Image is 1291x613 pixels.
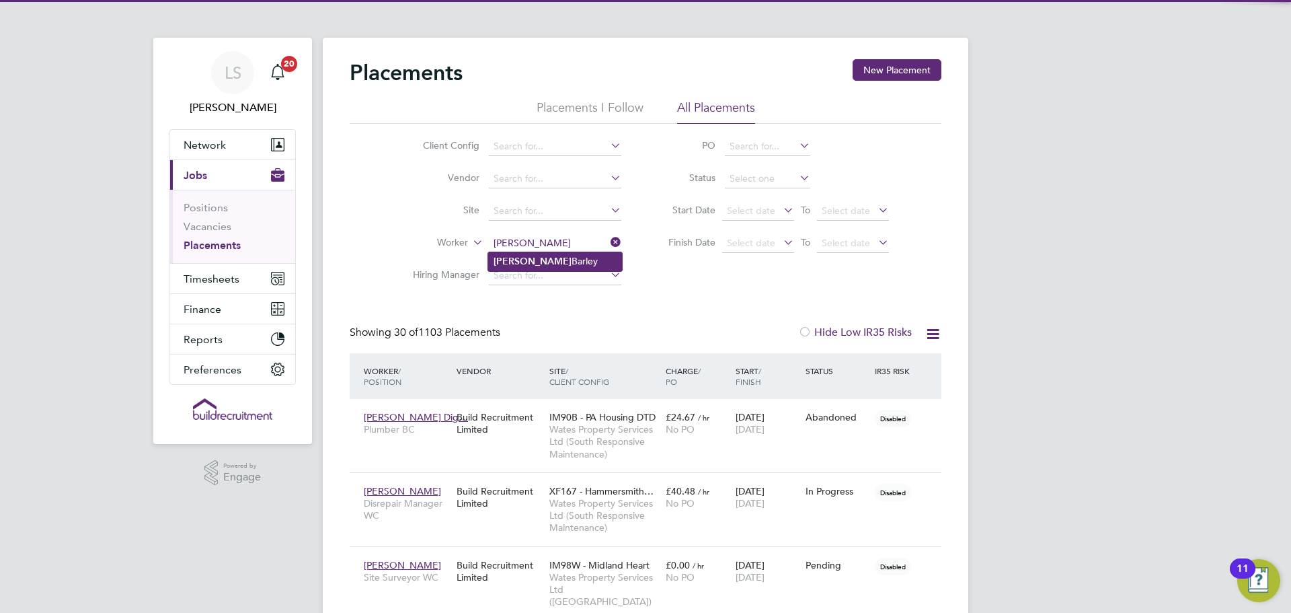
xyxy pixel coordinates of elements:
[364,423,450,435] span: Plumber BC
[184,169,207,182] span: Jobs
[364,365,401,387] span: / Position
[546,359,662,394] div: Site
[184,201,228,214] a: Positions
[360,359,453,394] div: Worker
[549,365,609,387] span: / Client Config
[666,497,695,509] span: No PO
[727,205,775,217] span: Select date
[223,460,261,472] span: Powered by
[402,172,479,184] label: Vendor
[184,139,226,151] span: Network
[736,571,765,583] span: [DATE]
[402,204,479,216] label: Site
[736,497,765,509] span: [DATE]
[350,326,503,340] div: Showing
[225,64,241,81] span: LS
[732,359,802,394] div: Start
[360,552,941,563] a: [PERSON_NAME]Site Surveyor WCBuild Recruitment LimitedIM98W - Midland HeartWates Property Service...
[364,571,450,583] span: Site Surveyor WC
[489,170,621,188] input: Search for...
[666,485,695,497] span: £40.48
[677,100,755,124] li: All Placements
[489,202,621,221] input: Search for...
[698,486,709,497] span: / hr
[170,355,295,384] button: Preferences
[537,100,643,124] li: Placements I Follow
[169,51,296,116] a: LS[PERSON_NAME]
[822,237,870,249] span: Select date
[170,160,295,190] button: Jobs
[732,478,802,516] div: [DATE]
[489,234,621,253] input: Search for...
[170,294,295,324] button: Finance
[184,273,239,285] span: Timesheets
[806,411,869,423] div: Abandoned
[402,268,479,281] label: Hiring Manager
[184,239,241,252] a: Placements
[170,190,295,263] div: Jobs
[453,359,546,383] div: Vendor
[802,359,872,383] div: Status
[184,363,241,376] span: Preferences
[666,571,695,583] span: No PO
[725,170,810,188] input: Select one
[549,485,654,497] span: XF167 - Hammersmith…
[394,326,418,339] span: 30 of
[662,359,732,394] div: Charge
[364,559,441,571] span: [PERSON_NAME]
[350,59,463,86] h2: Placements
[394,326,500,339] span: 1103 Placements
[453,552,546,590] div: Build Recruitment Limited
[184,220,231,233] a: Vacancies
[489,137,621,156] input: Search for...
[666,411,695,423] span: £24.67
[494,256,572,267] b: [PERSON_NAME]
[360,404,941,415] a: [PERSON_NAME] Dig…Plumber BCBuild Recruitment LimitedIM90B - PA Housing DTDWates Property Service...
[364,485,441,497] span: [PERSON_NAME]
[170,264,295,293] button: Timesheets
[698,412,709,423] span: / hr
[488,252,622,271] li: Barley
[732,552,802,590] div: [DATE]
[549,559,650,571] span: IM98W - Midland Heart
[655,204,715,216] label: Start Date
[655,236,715,248] label: Finish Date
[806,559,869,571] div: Pending
[853,59,941,81] button: New Placement
[184,333,223,346] span: Reports
[402,139,479,151] label: Client Config
[169,100,296,116] span: Leah Seber
[264,51,291,94] a: 20
[693,561,704,571] span: / hr
[360,478,941,489] a: [PERSON_NAME]Disrepair Manager WCBuild Recruitment LimitedXF167 - Hammersmith…Wates Property Serv...
[666,365,701,387] span: / PO
[797,201,814,219] span: To
[153,38,312,444] nav: Main navigation
[1237,569,1249,586] div: 11
[655,139,715,151] label: PO
[875,558,911,575] span: Disabled
[489,266,621,285] input: Search for...
[453,404,546,442] div: Build Recruitment Limited
[170,130,295,159] button: Network
[666,559,690,571] span: £0.00
[549,411,656,423] span: IM90B - PA Housing DTD
[736,423,765,435] span: [DATE]
[453,478,546,516] div: Build Recruitment Limited
[549,497,659,534] span: Wates Property Services Ltd (South Responsive Maintenance)
[184,303,221,316] span: Finance
[875,484,911,501] span: Disabled
[549,423,659,460] span: Wates Property Services Ltd (South Responsive Maintenance)
[806,485,869,497] div: In Progress
[666,423,695,435] span: No PO
[725,137,810,156] input: Search for...
[732,404,802,442] div: [DATE]
[736,365,761,387] span: / Finish
[871,359,918,383] div: IR35 Risk
[204,460,262,486] a: Powered byEngage
[1237,559,1280,602] button: Open Resource Center, 11 new notifications
[727,237,775,249] span: Select date
[875,410,911,427] span: Disabled
[798,326,912,339] label: Hide Low IR35 Risks
[391,236,468,250] label: Worker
